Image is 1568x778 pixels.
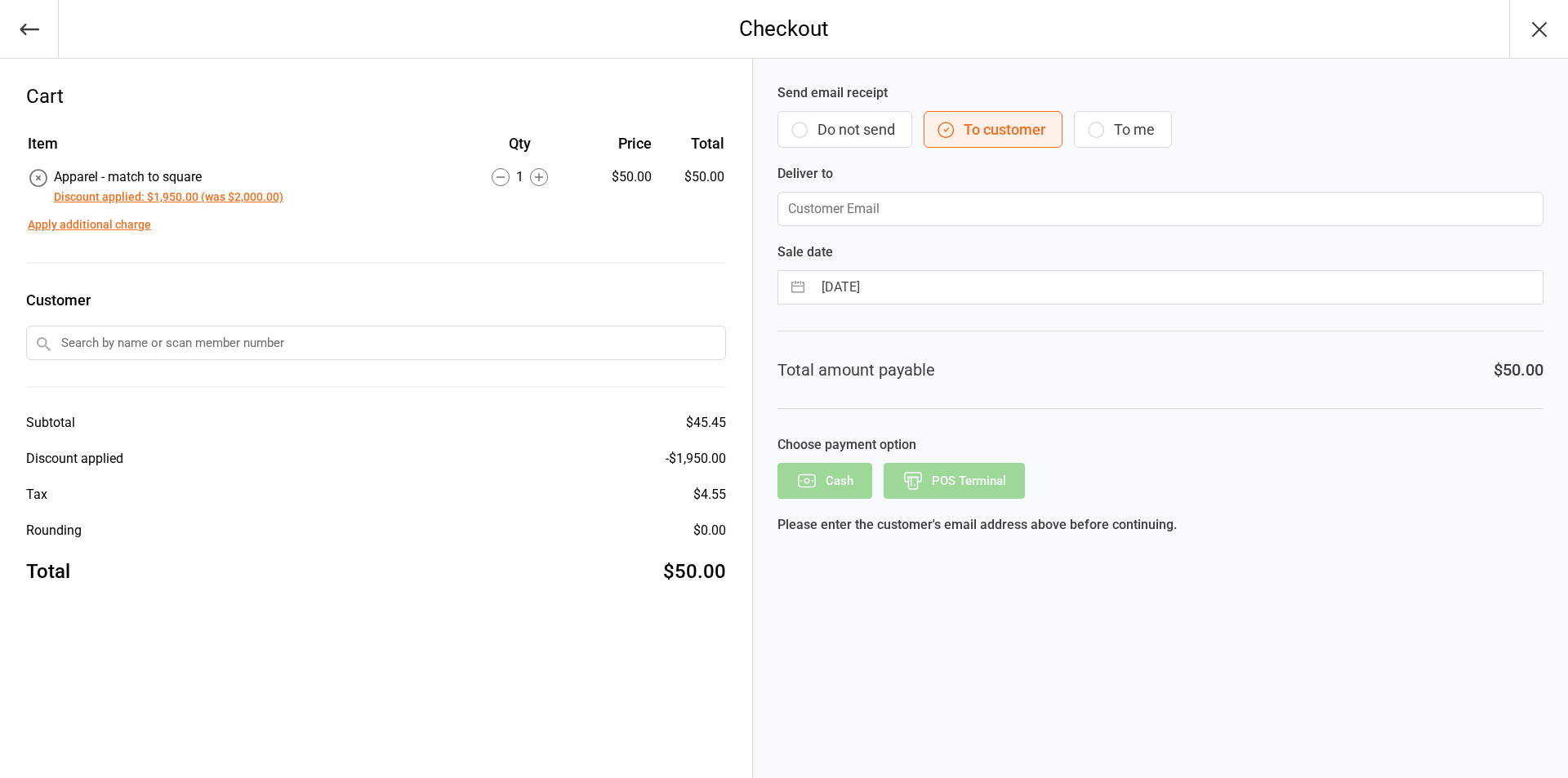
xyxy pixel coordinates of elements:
button: To me [1074,111,1172,148]
th: Qty [459,132,581,166]
div: $45.45 [686,413,726,433]
div: $50.00 [1494,358,1543,382]
input: Search by name or scan member number [26,326,726,360]
div: Please enter the customer's email address above before continuing. [777,515,1543,535]
label: Sale date [777,242,1543,262]
div: Price [582,132,652,154]
div: $50.00 [582,167,652,187]
div: $4.55 [693,485,726,505]
button: Apply additional charge [28,216,151,233]
td: $50.00 [658,167,724,207]
div: Tax [26,485,47,505]
div: Cart [26,82,726,111]
div: $0.00 [693,521,726,540]
span: Apparel - match to square [54,169,202,184]
label: Customer [26,289,726,311]
th: Item [28,132,457,166]
label: Deliver to [777,164,1543,184]
button: Discount applied: $1,950.00 (was $2,000.00) [54,189,283,206]
div: - $1,950.00 [666,449,726,469]
button: Do not send [777,111,912,148]
th: Total [658,132,724,166]
div: Rounding [26,521,82,540]
input: Customer Email [777,192,1543,226]
label: Choose payment option [777,435,1543,455]
div: Total [26,557,70,586]
div: Discount applied [26,449,123,469]
div: $50.00 [663,557,726,586]
button: To customer [924,111,1062,148]
div: 1 [459,167,581,187]
label: Send email receipt [777,83,1543,103]
div: Subtotal [26,413,75,433]
div: Total amount payable [777,358,935,382]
